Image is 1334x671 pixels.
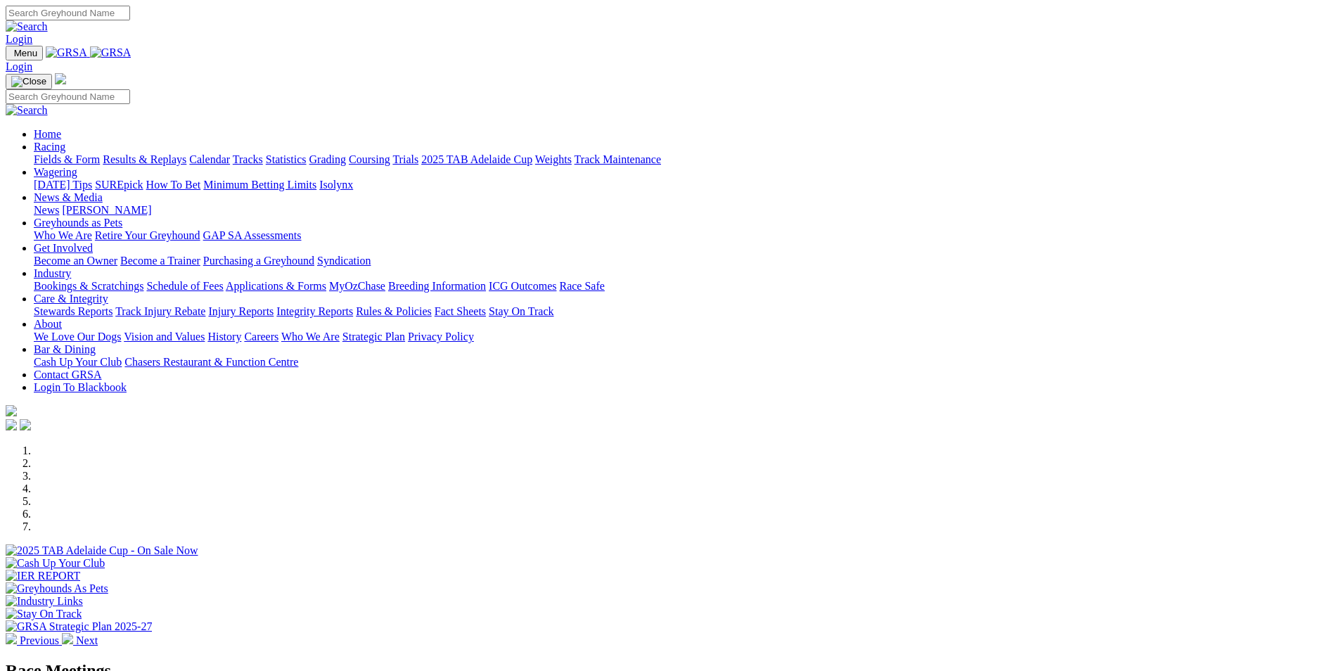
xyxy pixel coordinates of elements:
[6,46,43,60] button: Toggle navigation
[14,48,37,58] span: Menu
[233,153,263,165] a: Tracks
[34,179,92,191] a: [DATE] Tips
[435,305,486,317] a: Fact Sheets
[6,405,17,416] img: logo-grsa-white.png
[207,331,241,343] a: History
[34,343,96,355] a: Bar & Dining
[421,153,532,165] a: 2025 TAB Adelaide Cup
[34,305,113,317] a: Stewards Reports
[189,153,230,165] a: Calendar
[203,179,316,191] a: Minimum Betting Limits
[34,331,1328,343] div: About
[34,229,1328,242] div: Greyhounds as Pets
[34,255,117,267] a: Become an Owner
[34,179,1328,191] div: Wagering
[281,331,340,343] a: Who We Are
[34,369,101,381] a: Contact GRSA
[34,191,103,203] a: News & Media
[20,419,31,430] img: twitter.svg
[6,633,17,644] img: chevron-left-pager-white.svg
[95,229,200,241] a: Retire Your Greyhound
[34,331,121,343] a: We Love Our Dogs
[34,229,92,241] a: Who We Are
[34,381,127,393] a: Login To Blackbook
[62,634,98,646] a: Next
[34,217,122,229] a: Greyhounds as Pets
[6,60,32,72] a: Login
[408,331,474,343] a: Privacy Policy
[6,33,32,45] a: Login
[6,557,105,570] img: Cash Up Your Club
[90,46,132,59] img: GRSA
[62,204,151,216] a: [PERSON_NAME]
[34,204,1328,217] div: News & Media
[388,280,486,292] a: Breeding Information
[146,280,223,292] a: Schedule of Fees
[34,318,62,330] a: About
[6,595,83,608] img: Industry Links
[34,141,65,153] a: Racing
[34,255,1328,267] div: Get Involved
[46,46,87,59] img: GRSA
[226,280,326,292] a: Applications & Forms
[356,305,432,317] a: Rules & Policies
[34,153,100,165] a: Fields & Form
[349,153,390,165] a: Coursing
[124,356,298,368] a: Chasers Restaurant & Function Centre
[6,634,62,646] a: Previous
[11,76,46,87] img: Close
[208,305,274,317] a: Injury Reports
[6,6,130,20] input: Search
[6,104,48,117] img: Search
[266,153,307,165] a: Statistics
[62,633,73,644] img: chevron-right-pager-white.svg
[276,305,353,317] a: Integrity Reports
[329,280,385,292] a: MyOzChase
[76,634,98,646] span: Next
[489,305,553,317] a: Stay On Track
[317,255,371,267] a: Syndication
[6,608,82,620] img: Stay On Track
[6,570,80,582] img: IER REPORT
[34,242,93,254] a: Get Involved
[115,305,205,317] a: Track Injury Rebate
[103,153,186,165] a: Results & Replays
[6,419,17,430] img: facebook.svg
[34,305,1328,318] div: Care & Integrity
[244,331,278,343] a: Careers
[203,229,302,241] a: GAP SA Assessments
[6,544,198,557] img: 2025 TAB Adelaide Cup - On Sale Now
[34,280,143,292] a: Bookings & Scratchings
[342,331,405,343] a: Strategic Plan
[124,331,205,343] a: Vision and Values
[34,128,61,140] a: Home
[6,20,48,33] img: Search
[309,153,346,165] a: Grading
[559,280,604,292] a: Race Safe
[319,179,353,191] a: Isolynx
[146,179,201,191] a: How To Bet
[6,89,130,104] input: Search
[34,267,71,279] a: Industry
[34,153,1328,166] div: Racing
[34,356,122,368] a: Cash Up Your Club
[95,179,143,191] a: SUREpick
[34,293,108,305] a: Care & Integrity
[55,73,66,84] img: logo-grsa-white.png
[6,74,52,89] button: Toggle navigation
[203,255,314,267] a: Purchasing a Greyhound
[392,153,418,165] a: Trials
[6,582,108,595] img: Greyhounds As Pets
[575,153,661,165] a: Track Maintenance
[20,634,59,646] span: Previous
[34,166,77,178] a: Wagering
[34,280,1328,293] div: Industry
[489,280,556,292] a: ICG Outcomes
[6,620,152,633] img: GRSA Strategic Plan 2025-27
[34,356,1328,369] div: Bar & Dining
[120,255,200,267] a: Become a Trainer
[535,153,572,165] a: Weights
[34,204,59,216] a: News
